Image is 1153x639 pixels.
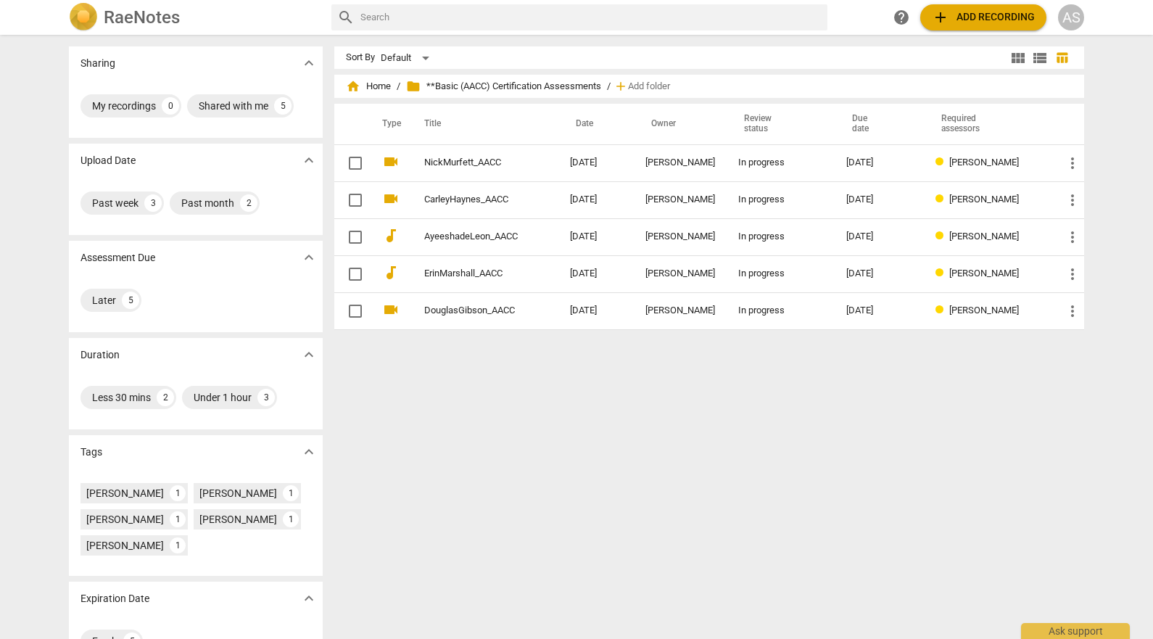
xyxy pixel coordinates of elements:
p: Upload Date [80,153,136,168]
h2: RaeNotes [104,7,180,28]
div: [PERSON_NAME] [645,157,715,168]
button: Upload [920,4,1046,30]
p: Expiration Date [80,591,149,606]
th: Owner [634,104,727,144]
div: [DATE] [846,157,913,168]
div: 1 [170,537,186,553]
span: [PERSON_NAME] [949,268,1019,279]
span: add [613,79,628,94]
div: 2 [157,389,174,406]
a: DouglasGibson_AACC [424,305,518,316]
span: more_vert [1064,154,1081,172]
button: Show more [298,149,320,171]
p: Tags [80,445,102,460]
div: [PERSON_NAME] [645,268,715,279]
img: Logo [69,3,98,32]
div: [DATE] [846,268,913,279]
div: [PERSON_NAME] [86,512,164,527]
span: more_vert [1064,191,1081,209]
div: [DATE] [846,231,913,242]
div: 3 [144,194,162,212]
span: / [397,81,400,92]
span: videocam [382,153,400,170]
span: [PERSON_NAME] [949,194,1019,205]
p: Assessment Due [80,250,155,265]
button: Show more [298,588,320,609]
div: Sort By [346,52,375,63]
td: [DATE] [558,144,634,181]
div: My recordings [92,99,156,113]
button: Show more [298,52,320,74]
div: Under 1 hour [194,390,252,405]
div: [PERSON_NAME] [86,486,164,500]
span: view_module [1009,49,1027,67]
div: [PERSON_NAME] [645,194,715,205]
div: 1 [170,511,186,527]
div: [PERSON_NAME] [645,231,715,242]
span: expand_more [300,152,318,169]
span: Review status: in progress [935,231,949,242]
span: help [893,9,910,26]
th: Due date [835,104,925,144]
div: Ask support [1021,623,1130,639]
div: [PERSON_NAME] [199,512,277,527]
button: Show more [298,441,320,463]
th: Type [371,104,407,144]
span: [PERSON_NAME] [949,157,1019,168]
span: Add folder [628,81,670,92]
span: search [337,9,355,26]
a: CarleyHaynes_AACC [424,194,518,205]
div: Shared with me [199,99,268,113]
div: 0 [162,97,179,115]
span: more_vert [1064,228,1081,246]
span: Home [346,79,391,94]
span: Review status: in progress [935,305,949,316]
button: Show more [298,344,320,366]
button: Table view [1051,47,1073,69]
input: Search [360,6,822,29]
span: Review status: in progress [935,194,949,205]
span: Review status: in progress [935,268,949,279]
div: In progress [738,157,823,168]
div: Past month [181,196,234,210]
div: In progress [738,268,823,279]
div: [PERSON_NAME] [645,305,715,316]
button: Tile view [1007,47,1029,69]
button: AS [1058,4,1084,30]
div: 5 [122,292,139,309]
span: add [932,9,949,26]
div: [PERSON_NAME] [199,486,277,500]
span: expand_more [300,346,318,363]
a: ErinMarshall_AACC [424,268,518,279]
div: 1 [170,485,186,501]
div: In progress [738,231,823,242]
div: 1 [283,485,299,501]
span: expand_more [300,590,318,607]
div: 2 [240,194,257,212]
th: Title [407,104,558,144]
a: AyeeshadeLeon_AACC [424,231,518,242]
th: Date [558,104,634,144]
span: expand_more [300,54,318,72]
div: 5 [274,97,292,115]
td: [DATE] [558,218,634,255]
a: NickMurfett_AACC [424,157,518,168]
p: Sharing [80,56,115,71]
div: Past week [92,196,139,210]
div: 1 [283,511,299,527]
button: List view [1029,47,1051,69]
div: In progress [738,305,823,316]
a: LogoRaeNotes [69,3,320,32]
th: Review status [727,104,835,144]
div: Default [381,46,434,70]
span: more_vert [1064,265,1081,283]
div: [PERSON_NAME] [86,538,164,553]
td: [DATE] [558,292,634,329]
span: view_list [1031,49,1049,67]
span: folder [406,79,421,94]
td: [DATE] [558,255,634,292]
span: audiotrack [382,264,400,281]
a: Help [888,4,914,30]
div: [DATE] [846,194,913,205]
